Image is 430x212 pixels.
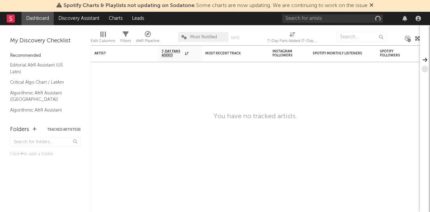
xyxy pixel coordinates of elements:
[104,12,127,25] a: Charts
[47,128,81,131] button: Tracked Artists(0)
[380,49,403,57] div: Spotify Followers
[10,52,81,60] div: Recommended
[54,12,104,25] a: Discovery Assistant
[10,137,81,147] input: Search for folders...
[10,37,81,45] div: My Discovery Checklist
[10,89,74,103] a: Algorithmic A&R Assistant ([GEOGRAPHIC_DATA])
[94,51,145,55] div: Artist
[10,61,74,75] a: Editorial A&R Assistant (US Latin)
[205,51,256,55] div: Most Recent Track
[190,35,217,39] span: Most Notified
[120,29,131,48] div: Filters
[336,32,387,42] input: Search...
[162,49,183,57] span: 7-Day Fans Added
[91,37,115,45] div: Edit Columns
[10,79,74,86] a: Critical Algo Chart / LatAm
[10,126,29,134] div: Folders
[91,29,115,48] div: Edit Columns
[21,12,54,25] a: Dashboard
[272,49,296,57] div: Instagram Followers
[10,150,81,158] div: Click to add a folder.
[313,51,363,55] div: Spotify Monthly Listeners
[10,107,74,120] a: Algorithmic A&R Assistant ([GEOGRAPHIC_DATA])
[282,14,383,23] input: Search for artists
[370,3,374,8] span: Dismiss
[267,29,318,48] div: 7-Day Fans Added (7-Day Fans Added)
[231,36,240,40] button: Save
[267,37,318,45] div: 7-Day Fans Added (7-Day Fans Added)
[120,37,131,45] div: Filters
[127,12,149,25] a: Leads
[136,37,160,45] div: A&R Pipeline
[63,3,195,8] span: Spotify Charts & Playlists not updating on Sodatone
[214,113,297,121] div: You have no tracked artists.
[136,29,160,48] div: A&R Pipeline
[63,3,368,8] span: : Some charts are now updating. We are continuing to work on the issue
